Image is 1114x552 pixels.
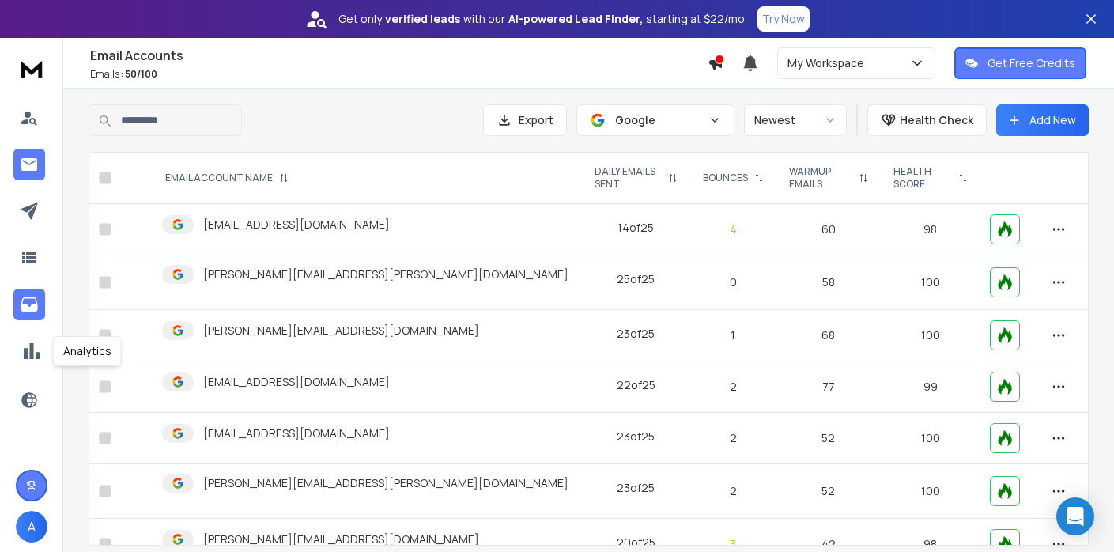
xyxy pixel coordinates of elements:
p: [PERSON_NAME][EMAIL_ADDRESS][PERSON_NAME][DOMAIN_NAME] [203,475,568,491]
h1: Email Accounts [90,46,708,65]
button: Newest [744,104,847,136]
div: 14 of 25 [617,220,654,236]
td: 77 [776,361,881,413]
p: 2 [700,430,767,446]
td: 52 [776,413,881,464]
button: Try Now [757,6,810,32]
p: Get Free Credits [987,55,1075,71]
td: 100 [881,310,980,361]
p: DAILY EMAILS SENT [595,165,662,191]
p: Health Check [900,112,973,128]
p: WARMUP EMAILS [789,165,852,191]
div: 25 of 25 [617,271,655,287]
p: My Workspace [787,55,870,71]
p: Emails : [90,68,708,81]
button: Add New [996,104,1089,136]
p: Try Now [762,11,805,27]
p: [EMAIL_ADDRESS][DOMAIN_NAME] [203,217,390,233]
p: Get only with our starting at $22/mo [338,11,745,27]
button: Health Check [867,104,987,136]
div: EMAIL ACCOUNT NAME [165,172,289,184]
td: 98 [881,204,980,255]
button: A [16,511,47,543]
p: HEALTH SCORE [893,165,952,191]
button: Get Free Credits [954,47,1086,79]
strong: AI-powered Lead Finder, [508,11,643,27]
p: 1 [700,327,767,343]
div: 22 of 25 [617,377,655,393]
p: 2 [700,483,767,499]
span: 50 / 100 [125,67,157,81]
div: 23 of 25 [617,480,655,496]
p: [EMAIL_ADDRESS][DOMAIN_NAME] [203,374,390,390]
div: 23 of 25 [617,326,655,342]
td: 100 [881,255,980,310]
button: Export [483,104,567,136]
div: 23 of 25 [617,429,655,444]
p: BOUNCES [703,172,748,184]
div: Analytics [53,336,122,366]
td: 52 [776,464,881,519]
div: 20 of 25 [617,535,655,550]
td: 99 [881,361,980,413]
p: 0 [700,274,767,290]
p: Google [615,112,702,128]
td: 100 [881,413,980,464]
p: 2 [700,379,767,395]
p: [EMAIL_ADDRESS][DOMAIN_NAME] [203,425,390,441]
div: Open Intercom Messenger [1056,497,1094,535]
p: [PERSON_NAME][EMAIL_ADDRESS][DOMAIN_NAME] [203,531,479,547]
p: 3 [700,536,767,552]
td: 68 [776,310,881,361]
td: 60 [776,204,881,255]
p: 4 [700,221,767,237]
strong: verified leads [385,11,460,27]
p: [PERSON_NAME][EMAIL_ADDRESS][DOMAIN_NAME] [203,323,479,338]
p: [PERSON_NAME][EMAIL_ADDRESS][PERSON_NAME][DOMAIN_NAME] [203,267,568,282]
img: logo [16,54,47,83]
td: 100 [881,464,980,519]
td: 58 [776,255,881,310]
